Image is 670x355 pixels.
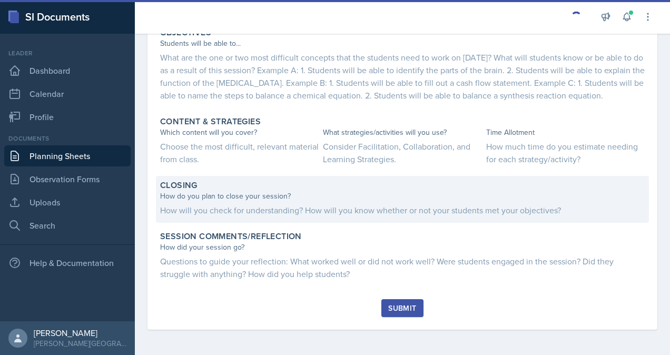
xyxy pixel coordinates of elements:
div: [PERSON_NAME][GEOGRAPHIC_DATA] [34,338,126,349]
div: How much time do you estimate needing for each strategy/activity? [486,140,645,165]
div: Students will be able to... [160,38,645,49]
div: Leader [4,48,131,58]
div: Submit [388,304,416,312]
a: Uploads [4,192,131,213]
label: Closing [160,180,198,191]
button: Submit [381,299,423,317]
div: Time Allotment [486,127,645,138]
div: [PERSON_NAME] [34,328,126,338]
div: How will you check for understanding? How will you know whether or not your students met your obj... [160,204,645,216]
div: What are the one or two most difficult concepts that the students need to work on [DATE]? What wi... [160,51,645,102]
a: Dashboard [4,60,131,81]
div: What strategies/activities will you use? [323,127,481,138]
div: Questions to guide your reflection: What worked well or did not work well? Were students engaged ... [160,255,645,280]
div: Help & Documentation [4,252,131,273]
div: How did your session go? [160,242,645,253]
div: Choose the most difficult, relevant material from class. [160,140,319,165]
div: How do you plan to close your session? [160,191,645,202]
div: Which content will you cover? [160,127,319,138]
a: Observation Forms [4,169,131,190]
a: Search [4,215,131,236]
a: Calendar [4,83,131,104]
a: Profile [4,106,131,127]
label: Session Comments/Reflection [160,231,302,242]
div: Consider Facilitation, Collaboration, and Learning Strategies. [323,140,481,165]
div: Documents [4,134,131,143]
label: Content & Strategies [160,116,261,127]
a: Planning Sheets [4,145,131,166]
